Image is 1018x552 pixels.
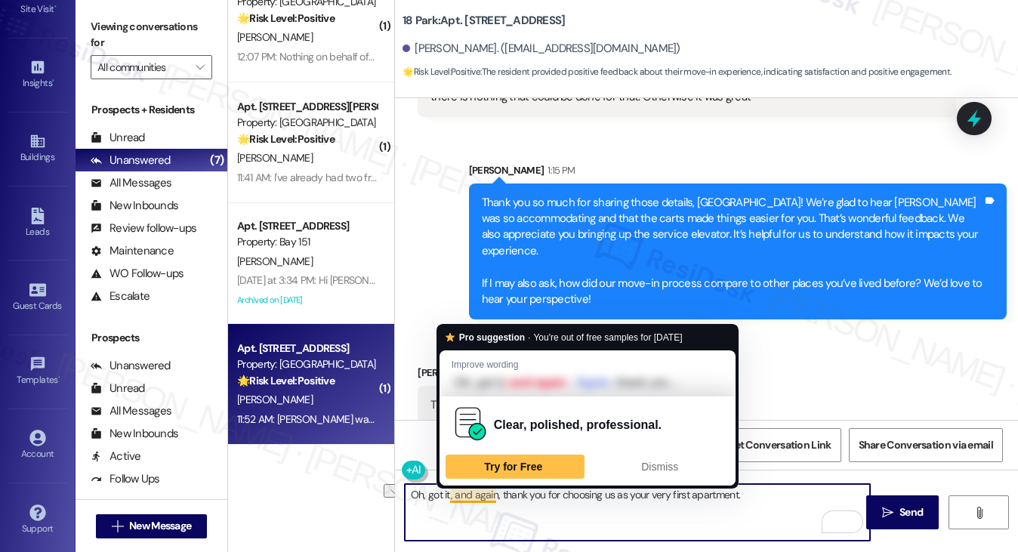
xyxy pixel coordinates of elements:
div: (7) [206,149,227,172]
span: [PERSON_NAME] [237,30,313,44]
strong: 🌟 Risk Level: Positive [237,132,335,146]
div: Property: [GEOGRAPHIC_DATA] [237,356,377,372]
div: [PERSON_NAME]. ([EMAIL_ADDRESS][DOMAIN_NAME]) [403,41,680,57]
span: [PERSON_NAME] [237,254,313,268]
strong: 🌟 Risk Level: Positive [237,374,335,387]
div: Unanswered [91,358,171,374]
button: New Message [96,514,208,538]
span: New Message [129,518,191,534]
a: Support [8,500,68,541]
a: Account [8,425,68,466]
div: This is my first apartment! So I don't have prior experience [430,397,708,413]
b: 18 Park: Apt. [STREET_ADDRESS] [403,13,565,29]
div: Escalate [91,288,150,304]
div: 1:15 PM [544,162,575,178]
span: Share Conversation via email [859,437,993,453]
i:  [882,507,893,519]
div: Prospects [76,330,227,346]
div: Unread [91,130,145,146]
div: Unread [91,381,145,396]
a: Guest Cards [8,277,68,318]
strong: 🌟 Risk Level: Positive [403,66,480,78]
span: Send [899,504,923,520]
input: All communities [97,55,188,79]
div: Follow Ups [91,471,160,487]
div: Property: Bay 151 [237,234,377,250]
span: • [52,76,54,86]
div: Apt. [STREET_ADDRESS] [237,218,377,234]
a: Insights • [8,54,68,95]
div: [PERSON_NAME] [418,365,733,386]
div: Property: [GEOGRAPHIC_DATA] [237,115,377,131]
div: 12:07 PM: Nothing on behalf of MF. Worked with a move-in company to move everything in. It was sm... [237,50,696,63]
div: Thank you so much for sharing those details, [GEOGRAPHIC_DATA]! We’re glad to hear [PERSON_NAME] ... [482,195,983,308]
textarea: To enrich screen reader interactions, please activate Accessibility in Grammarly extension settings [405,484,871,541]
div: Review follow-ups [91,220,196,236]
div: Unanswered [91,153,171,168]
div: All Messages [91,175,171,191]
button: Share Conversation via email [849,428,1003,462]
a: Templates • [8,351,68,392]
i:  [112,520,123,532]
div: Archived on [DATE] [236,291,378,310]
label: Viewing conversations for [91,15,212,55]
i:  [196,61,204,73]
div: New Inbounds [91,198,178,214]
a: Leads [8,203,68,244]
button: Get Conversation Link [717,428,841,462]
div: Maintenance [91,243,174,259]
i:  [973,507,985,519]
span: • [54,2,57,12]
div: All Messages [91,403,171,419]
strong: 🌟 Risk Level: Positive [237,11,335,25]
div: Apt. [STREET_ADDRESS] [237,341,377,356]
div: Prospects + Residents [76,102,227,118]
span: : The resident provided positive feedback about their move-in experience, indicating satisfaction... [403,64,951,80]
span: [PERSON_NAME] [237,151,313,165]
div: New Inbounds [91,426,178,442]
div: 11:41 AM: I've already had two friends move in 😊 [237,171,446,184]
button: Send [866,495,939,529]
span: Get Conversation Link [726,437,831,453]
div: Apt. [STREET_ADDRESS][PERSON_NAME] [237,99,377,115]
div: Active [91,449,141,464]
a: Buildings [8,128,68,169]
div: WO Follow-ups [91,266,184,282]
span: [PERSON_NAME] [237,393,313,406]
span: • [58,372,60,383]
div: [PERSON_NAME] [469,162,1007,183]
